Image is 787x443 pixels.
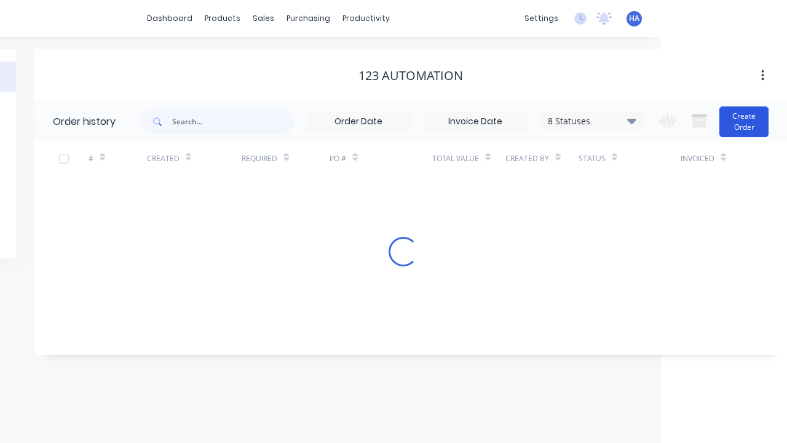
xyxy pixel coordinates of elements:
button: Create Order [719,106,769,137]
div: 123 Automation [358,68,463,83]
div: Required [242,153,277,164]
div: PO # [330,153,346,164]
div: Created By [505,153,549,164]
div: Order history [53,114,116,129]
div: 8 Statuses [540,114,644,128]
input: Invoice Date [424,113,527,131]
div: productivity [336,9,396,28]
div: Invoiced [681,142,739,175]
div: Status [579,153,606,164]
div: products [199,9,247,28]
div: Status [579,142,681,175]
span: HA [629,13,639,24]
div: purchasing [280,9,336,28]
div: Total Value [432,153,479,164]
input: Order Date [307,113,410,131]
div: # [89,153,93,164]
div: Invoiced [681,153,714,164]
div: sales [247,9,280,28]
div: # [89,142,147,175]
input: Search... [172,110,294,134]
div: Created By [505,142,579,175]
div: PO # [330,142,432,175]
div: Required [242,142,330,175]
div: settings [518,9,564,28]
div: Created [147,142,242,175]
div: Total Value [432,142,505,175]
a: dashboard [141,9,199,28]
div: Created [147,153,180,164]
